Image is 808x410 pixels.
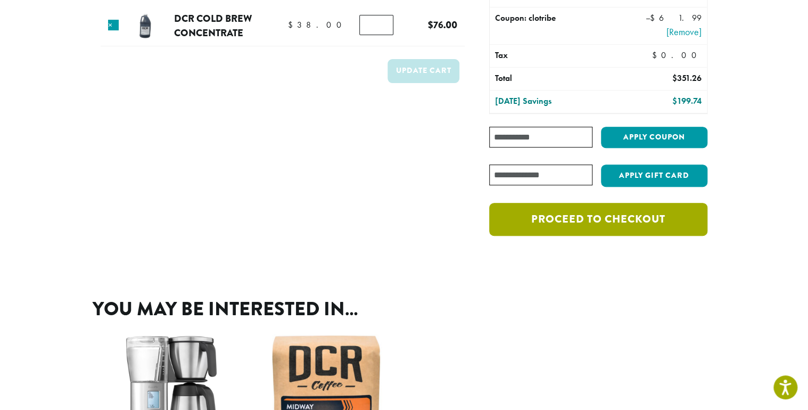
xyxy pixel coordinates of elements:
h2: You may be interested in… [93,298,715,321]
bdi: 76.00 [428,18,457,32]
a: DCR Cold Brew Concentrate [174,11,251,40]
a: Remove clotribe coupon [625,24,702,39]
span: 61.99 [650,12,702,23]
img: DCR Cold Brew Concentrate [129,9,163,43]
span: $ [428,18,433,32]
a: Proceed to checkout [489,203,707,236]
a: Remove this item [108,20,119,30]
span: $ [288,19,297,30]
bdi: 351.26 [672,72,702,84]
th: Tax [490,45,644,67]
th: Coupon: clotribe [490,7,620,44]
td: – [620,7,707,44]
th: Total [490,68,620,90]
bdi: 199.74 [672,95,702,106]
th: [DATE] Savings [490,91,620,113]
bdi: 0.00 [652,50,702,61]
button: Apply Gift Card [601,165,707,187]
bdi: 38.00 [288,19,347,30]
span: $ [650,12,659,23]
span: $ [672,95,677,106]
input: Product quantity [359,15,393,35]
span: $ [672,72,677,84]
button: Update cart [387,59,459,83]
button: Apply coupon [601,127,707,149]
span: $ [652,50,661,61]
